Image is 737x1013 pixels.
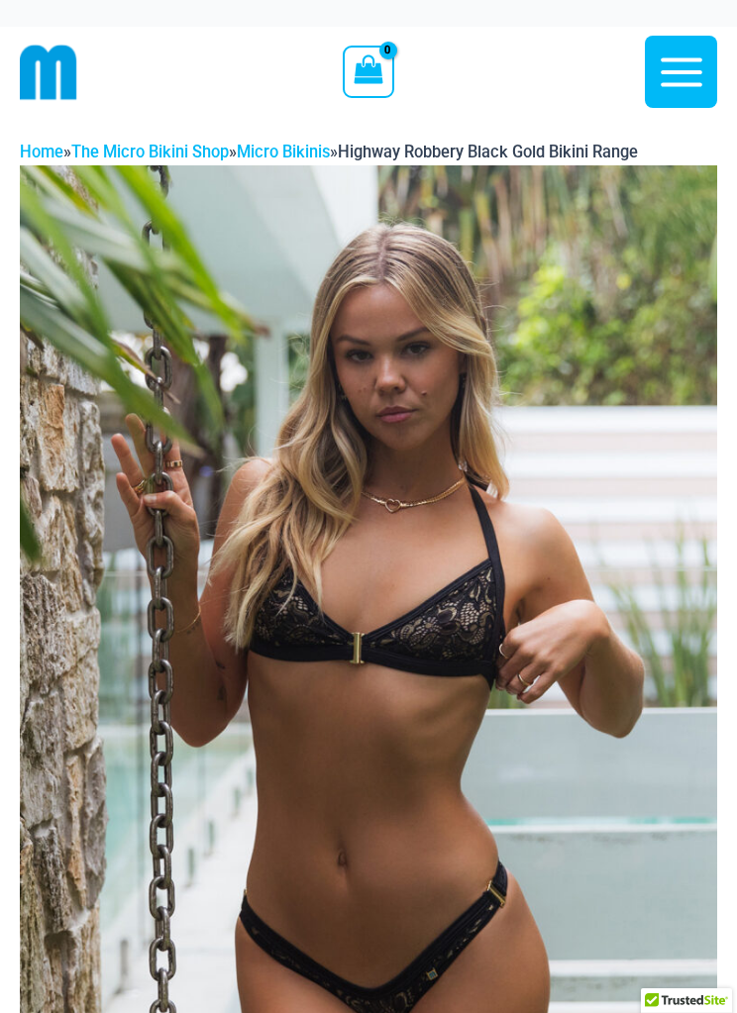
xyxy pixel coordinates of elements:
[20,44,77,101] img: cropped mm emblem
[20,143,63,161] a: Home
[343,46,393,97] a: View Shopping Cart, empty
[20,143,638,161] span: » » »
[338,143,638,161] span: Highway Robbery Black Gold Bikini Range
[237,143,330,161] a: Micro Bikinis
[71,143,229,161] a: The Micro Bikini Shop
